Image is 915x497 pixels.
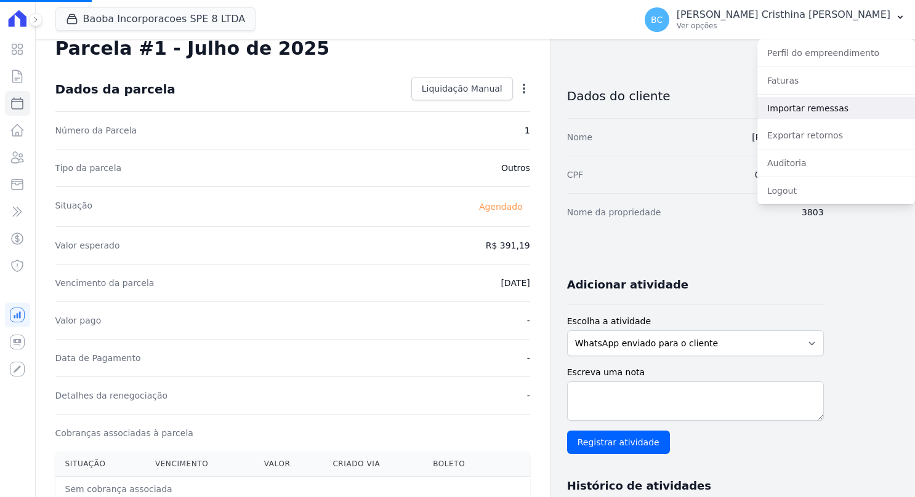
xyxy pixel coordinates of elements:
a: [PERSON_NAME] [752,132,823,142]
dt: Vencimento da parcela [55,277,155,289]
span: BC [651,15,663,24]
h3: Adicionar atividade [567,277,688,292]
span: Liquidação Manual [422,82,502,95]
a: Importar remessas [757,97,915,119]
dd: 092.674.609-00 [755,169,824,181]
dd: 1 [525,124,530,137]
dt: Situação [55,199,93,214]
th: Vencimento [145,451,254,477]
dt: Nome [567,131,592,143]
dd: [DATE] [501,277,530,289]
dt: Nome da propriedade [567,206,661,218]
dd: 3803 [802,206,824,218]
dd: - [527,314,530,327]
input: Registrar atividade [567,431,670,454]
dt: Cobranças associadas à parcela [55,427,193,439]
dt: Data de Pagamento [55,352,141,364]
dt: Valor esperado [55,239,120,252]
button: Baoba Incorporacoes SPE 8 LTDA [55,7,256,31]
label: Escolha a atividade [567,315,824,328]
a: Logout [757,180,915,202]
p: Ver opções [677,21,890,31]
th: Boleto [423,451,501,477]
dt: Tipo da parcela [55,162,122,174]
h3: Dados do cliente [567,89,824,103]
dd: - [527,389,530,402]
span: Agendado [472,199,530,214]
a: Auditoria [757,152,915,174]
dt: CPF [567,169,583,181]
h3: Histórico de atividades [567,479,711,493]
dt: Número da Parcela [55,124,137,137]
h2: Parcela #1 - Julho de 2025 [55,38,330,60]
dd: Outros [501,162,530,174]
dd: R$ 391,19 [486,239,530,252]
p: [PERSON_NAME] Cristhina [PERSON_NAME] [677,9,890,21]
th: Valor [254,451,323,477]
dt: Valor pago [55,314,102,327]
a: Exportar retornos [757,124,915,146]
dt: Detalhes da renegociação [55,389,168,402]
div: Dados da parcela [55,82,175,97]
a: Faturas [757,70,915,92]
a: Liquidação Manual [411,77,513,100]
th: Situação [55,451,145,477]
dd: - [527,352,530,364]
label: Escreva uma nota [567,366,824,379]
th: Criado via [323,451,423,477]
a: Perfil do empreendimento [757,42,915,64]
button: BC [PERSON_NAME] Cristhina [PERSON_NAME] Ver opções [635,2,915,37]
